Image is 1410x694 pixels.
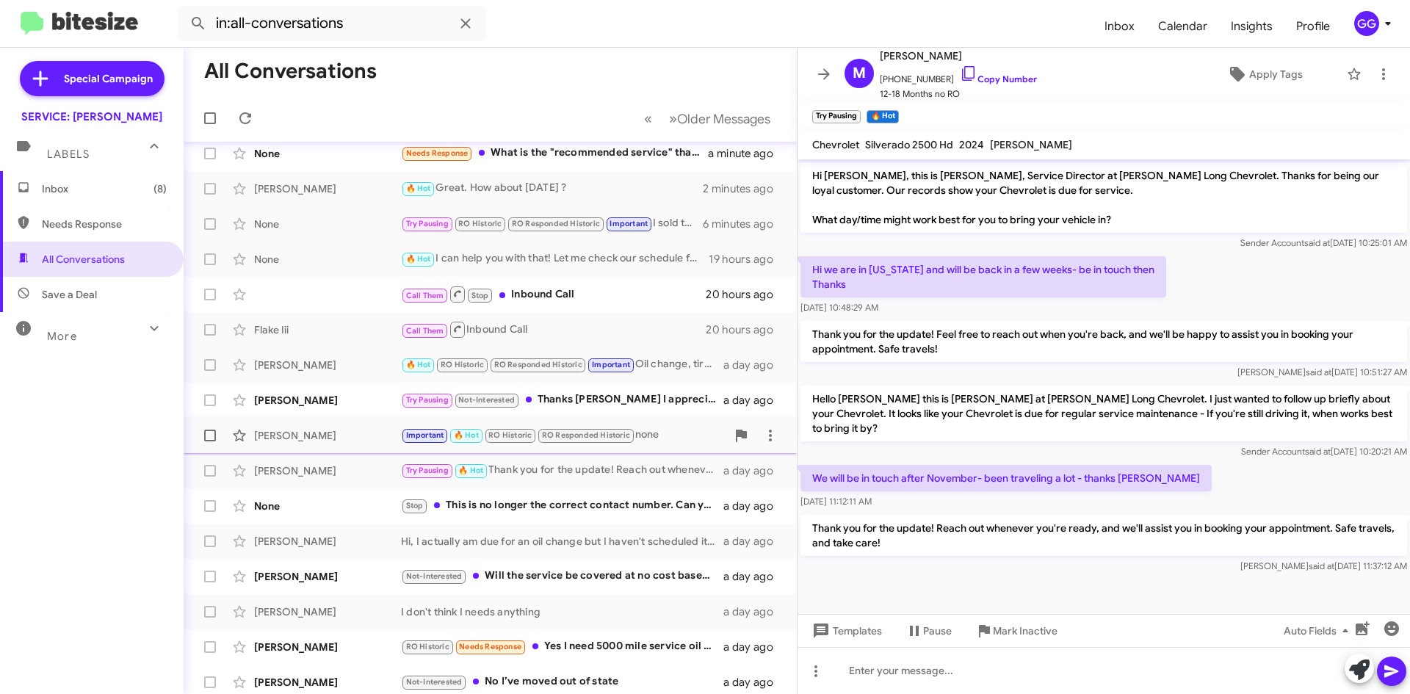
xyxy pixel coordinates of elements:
div: This is no longer the correct contact number. Can you call the office [PHONE_NUMBER] to get the u... [401,497,723,514]
small: Try Pausing [812,110,861,123]
span: Not-Interested [406,677,463,687]
small: 🔥 Hot [867,110,898,123]
div: 19 hours ago [709,252,785,267]
div: [PERSON_NAME] [254,675,401,690]
div: 6 minutes ago [703,217,785,231]
div: Thanks [PERSON_NAME] I appreciate you sir. Have a good day. [401,391,723,408]
span: All Conversations [42,252,125,267]
a: Inbox [1093,5,1146,48]
span: Try Pausing [406,395,449,405]
span: Important [610,219,648,228]
span: Needs Response [406,148,469,158]
div: a day ago [723,358,785,372]
p: Thank you for the update! Feel free to reach out when you're back, and we'll be happy to assist y... [800,321,1407,362]
div: Inbound Call [401,320,706,339]
div: Inbound Call [401,285,706,303]
p: We will be in touch after November- been traveling a lot - thanks [PERSON_NAME] [800,465,1212,491]
a: Copy Number [960,73,1037,84]
button: Next [660,104,779,134]
div: Flake Iii [254,322,401,337]
span: Profile [1284,5,1342,48]
div: a day ago [723,534,785,549]
div: 20 hours ago [706,322,785,337]
div: [PERSON_NAME] [254,428,401,443]
span: Not-Interested [406,571,463,581]
div: 2 minutes ago [703,181,785,196]
span: Important [592,360,630,369]
span: Call Them [406,326,444,336]
span: RO Historic [488,430,532,440]
span: Silverado 2500 Hd [865,138,953,151]
div: [PERSON_NAME] [254,569,401,584]
span: 🔥 Hot [454,430,479,440]
span: Special Campaign [64,71,153,86]
span: Templates [809,618,882,644]
div: [PERSON_NAME] [254,534,401,549]
span: RO Historic [458,219,502,228]
nav: Page navigation example [636,104,779,134]
span: Pause [923,618,952,644]
div: I sold that car; bought a C8 that I had serviced with you guys in July. [401,215,703,232]
span: [PERSON_NAME] [DATE] 10:51:27 AM [1237,366,1407,377]
span: said at [1306,366,1331,377]
div: none [401,427,726,444]
span: Inbox [42,181,167,196]
div: a day ago [723,463,785,478]
p: Hi we are in [US_STATE] and will be back in a few weeks- be in touch then Thanks [800,256,1166,297]
span: Older Messages [677,111,770,127]
div: a minute ago [708,146,785,161]
span: 🔥 Hot [458,466,483,475]
div: [PERSON_NAME] [254,181,401,196]
a: Calendar [1146,5,1219,48]
h1: All Conversations [204,59,377,83]
p: Hi [PERSON_NAME], this is [PERSON_NAME], Service Director at [PERSON_NAME] Long Chevrolet. Thanks... [800,162,1407,233]
div: GG [1354,11,1379,36]
button: GG [1342,11,1394,36]
div: Great. How about [DATE] ? [401,180,703,197]
span: RO Historic [406,642,449,651]
span: Save a Deal [42,287,97,302]
span: [PERSON_NAME] [880,47,1037,65]
span: Apply Tags [1249,61,1303,87]
a: Insights [1219,5,1284,48]
span: RO Responded Historic [542,430,630,440]
span: Important [406,430,444,440]
div: [PERSON_NAME] [254,604,401,619]
p: Hello [PERSON_NAME] this is [PERSON_NAME] at [PERSON_NAME] Long Chevrolet. I just wanted to follo... [800,386,1407,441]
span: Labels [47,148,90,161]
span: [DATE] 10:48:29 AM [800,302,878,313]
span: 🔥 Hot [406,254,431,264]
div: [PERSON_NAME] [254,358,401,372]
div: No I’ve moved out of state [401,673,723,690]
div: None [254,499,401,513]
div: Will the service be covered at no cost based on the issues we had at the time of purchase? [401,568,723,585]
span: [PERSON_NAME] [990,138,1072,151]
span: RO Responded Historic [494,360,582,369]
button: Pause [894,618,963,644]
div: SERVICE: [PERSON_NAME] [21,109,162,124]
span: Sender Account [DATE] 10:20:21 AM [1241,446,1407,457]
span: Mark Inactive [993,618,1057,644]
span: Auto Fields [1284,618,1354,644]
span: said at [1309,560,1334,571]
button: Previous [635,104,661,134]
div: None [254,146,401,161]
a: Special Campaign [20,61,164,96]
div: a day ago [723,393,785,408]
div: None [254,252,401,267]
div: [PERSON_NAME] [254,640,401,654]
div: [PERSON_NAME] [254,463,401,478]
button: Apply Tags [1189,61,1339,87]
span: [PHONE_NUMBER] [880,65,1037,87]
span: Needs Response [459,642,521,651]
div: [PERSON_NAME] [254,393,401,408]
span: [DATE] 11:12:11 AM [800,496,872,507]
span: RO Responded Historic [512,219,600,228]
span: 🔥 Hot [406,184,431,193]
span: (8) [153,181,167,196]
div: a day ago [723,499,785,513]
input: Search [178,6,486,41]
div: I don't think I needs anything [401,604,723,619]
